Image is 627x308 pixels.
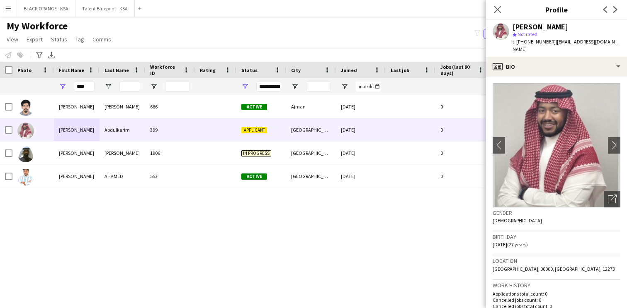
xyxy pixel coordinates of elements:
app-action-btn: Export XLSX [46,50,56,60]
span: Status [51,36,67,43]
button: Open Filter Menu [341,83,348,90]
div: [PERSON_NAME] [54,118,100,141]
span: Tag [75,36,84,43]
button: Open Filter Menu [150,83,158,90]
div: [GEOGRAPHIC_DATA] [286,142,336,164]
div: [PERSON_NAME] [54,165,100,188]
input: Workforce ID Filter Input [165,82,190,91]
div: [DATE] [336,118,386,141]
div: 0 [435,142,489,164]
span: [GEOGRAPHIC_DATA], 00000, [GEOGRAPHIC_DATA], 12273 [493,266,615,272]
span: Joined [341,67,357,73]
button: BLACK ORANGE - KSA [17,0,75,17]
span: Workforce ID [150,64,180,76]
p: Applications total count: 0 [493,291,620,297]
h3: Location [493,257,620,265]
span: Not rated [518,31,537,37]
div: [PERSON_NAME] [54,95,100,118]
span: In progress [241,150,271,156]
span: Jobs (last 90 days) [440,64,474,76]
button: Open Filter Menu [104,83,112,90]
span: Rating [200,67,216,73]
div: 1906 [145,142,195,164]
h3: Gender [493,209,620,217]
span: Applicant [241,127,267,133]
div: Ajman [286,95,336,118]
span: t. [PHONE_NUMBER] [513,38,556,45]
div: 0 [435,118,489,141]
a: Comms [89,34,114,45]
input: First Name Filter Input [74,82,95,91]
div: 0 [435,165,489,188]
img: Adil Abdulkarim [17,123,34,139]
h3: Profile [486,4,627,15]
input: Joined Filter Input [356,82,381,91]
img: Adil Ismail [17,146,34,162]
button: Talent Blueprint - KSA [75,0,135,17]
h3: Work history [493,282,620,289]
button: Everyone2,308 [484,29,525,39]
div: [GEOGRAPHIC_DATA] [286,165,336,188]
span: View [7,36,18,43]
a: View [3,34,22,45]
span: Export [27,36,43,43]
span: City [291,67,301,73]
div: [PERSON_NAME] [513,23,568,31]
span: First Name [59,67,84,73]
div: 0 [435,95,489,118]
a: Status [48,34,70,45]
p: Cancelled jobs count: 0 [493,297,620,303]
input: City Filter Input [306,82,331,91]
button: Open Filter Menu [291,83,299,90]
img: Crew avatar or photo [493,83,620,207]
h3: Birthday [493,233,620,241]
span: My Workforce [7,20,68,32]
div: [DATE] [336,165,386,188]
span: [DEMOGRAPHIC_DATA] [493,217,542,224]
div: [DATE] [336,142,386,164]
div: AHAMED [100,165,145,188]
div: [PERSON_NAME] [54,142,100,164]
span: Status [241,67,258,73]
app-action-btn: Advanced filters [34,50,44,60]
div: 666 [145,95,195,118]
div: Bio [486,57,627,77]
span: Last Name [104,67,129,73]
div: 399 [145,118,195,141]
span: Comms [92,36,111,43]
div: [PERSON_NAME] [100,142,145,164]
input: Last Name Filter Input [119,82,140,91]
span: [DATE] (27 years) [493,241,528,248]
a: Export [23,34,46,45]
div: Open photos pop-in [604,191,620,207]
img: FADIL AHAMED [17,169,34,185]
div: [DATE] [336,95,386,118]
div: [GEOGRAPHIC_DATA] [286,118,336,141]
div: Abdulkarim [100,118,145,141]
span: | [EMAIL_ADDRESS][DOMAIN_NAME] [513,38,617,52]
button: Open Filter Menu [59,83,66,90]
img: Adil Abdul [17,99,34,116]
span: Active [241,104,267,110]
span: Last job [391,67,409,73]
span: Active [241,173,267,180]
a: Tag [72,34,87,45]
div: 553 [145,165,195,188]
span: Photo [17,67,32,73]
button: Open Filter Menu [241,83,249,90]
div: [PERSON_NAME] [100,95,145,118]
